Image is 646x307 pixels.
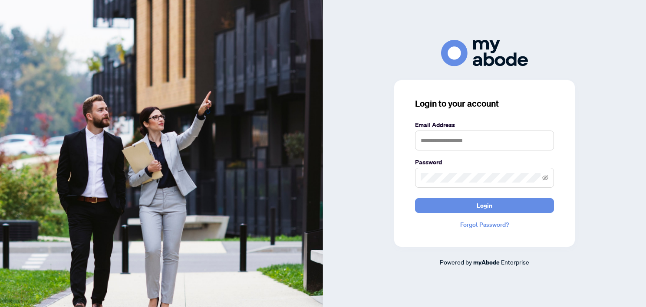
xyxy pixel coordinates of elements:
span: Powered by [440,258,472,266]
a: Forgot Password? [415,220,554,229]
img: ma-logo [441,40,528,66]
h3: Login to your account [415,98,554,110]
span: eye-invisible [542,175,548,181]
button: Login [415,198,554,213]
a: myAbode [473,258,500,267]
label: Password [415,157,554,167]
span: Enterprise [501,258,529,266]
label: Email Address [415,120,554,130]
span: Login [477,199,492,212]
